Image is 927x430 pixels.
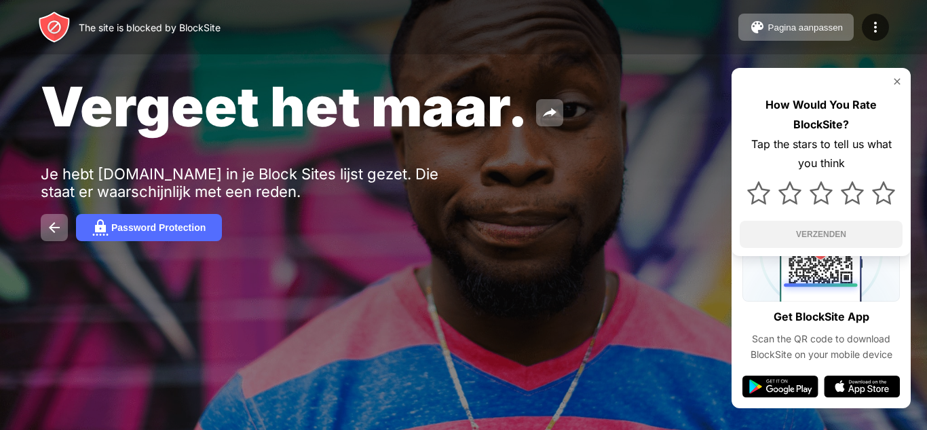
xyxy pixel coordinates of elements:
[768,22,843,33] div: Pagina aanpassen
[41,165,460,200] div: Je hebt [DOMAIN_NAME] in je Block Sites lijst gezet. Die staat er waarschijnlijk met een reden.
[41,73,528,139] span: Vergeet het maar.
[740,95,903,135] div: How Would You Rate BlockSite?
[872,181,895,204] img: star.svg
[740,221,903,248] button: VERZENDEN
[867,19,884,35] img: menu-icon.svg
[892,76,903,87] img: rate-us-close.svg
[46,219,62,236] img: back.svg
[76,214,222,241] button: Password Protection
[738,14,854,41] button: Pagina aanpassen
[111,222,206,233] div: Password Protection
[774,307,869,327] div: Get BlockSite App
[778,181,801,204] img: star.svg
[742,376,818,397] img: google-play.svg
[747,181,770,204] img: star.svg
[92,219,109,236] img: password.svg
[542,105,558,121] img: share.svg
[749,19,765,35] img: pallet.svg
[824,376,900,397] img: app-store.svg
[810,181,833,204] img: star.svg
[740,135,903,174] div: Tap the stars to tell us what you think
[841,181,864,204] img: star.svg
[38,11,71,43] img: header-logo.svg
[742,332,900,362] div: Scan the QR code to download BlockSite on your mobile device
[79,22,221,33] div: The site is blocked by BlockSite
